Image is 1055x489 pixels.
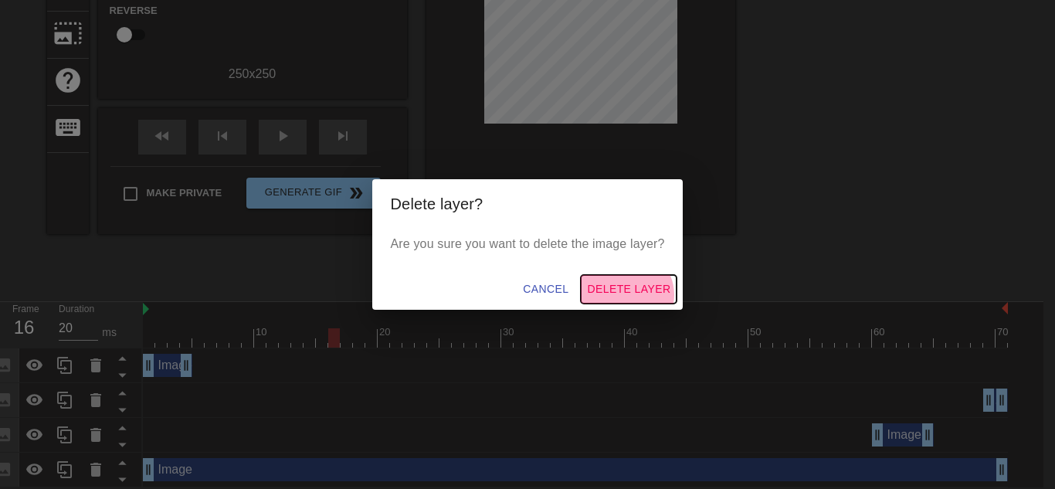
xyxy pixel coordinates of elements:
p: Are you sure you want to delete the image layer? [391,235,665,253]
button: Delete Layer [581,275,677,304]
span: Delete Layer [587,280,670,299]
span: Cancel [523,280,568,299]
h2: Delete layer? [391,192,665,216]
button: Cancel [517,275,575,304]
